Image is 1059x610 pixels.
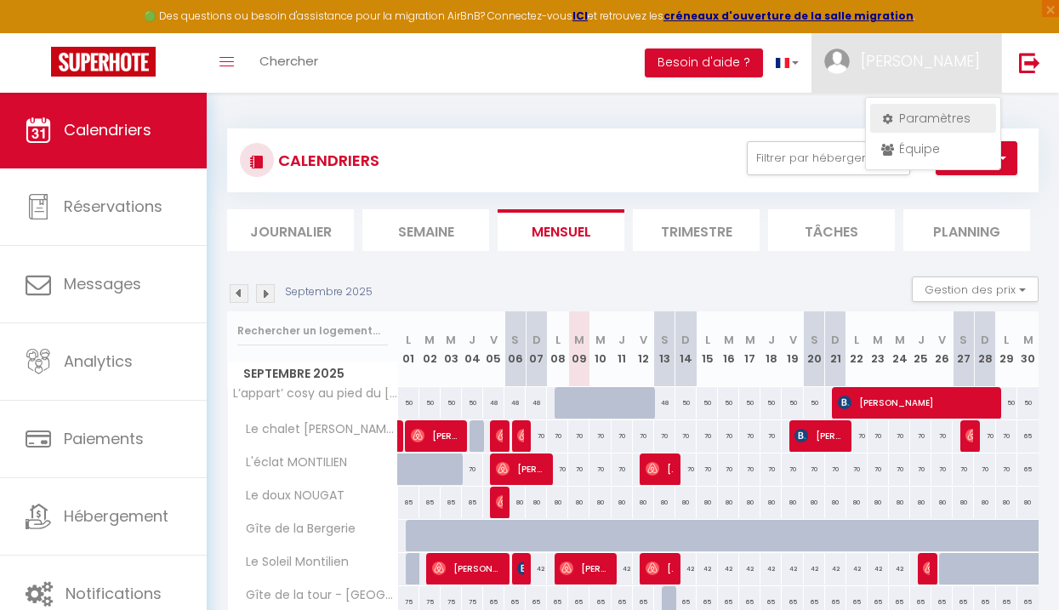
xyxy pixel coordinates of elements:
[259,52,318,70] span: Chercher
[675,420,697,452] div: 70
[889,487,910,518] div: 80
[697,453,718,485] div: 70
[675,487,697,518] div: 80
[572,9,588,23] a: ICI
[854,332,859,348] abbr: L
[227,209,354,251] li: Journalier
[846,453,868,485] div: 70
[768,332,775,348] abbr: J
[745,332,755,348] abbr: M
[870,134,996,163] a: Équipe
[996,311,1017,387] th: 29
[504,487,526,518] div: 80
[739,553,760,584] div: 42
[589,311,611,387] th: 10
[718,420,739,452] div: 70
[846,553,868,584] div: 42
[498,209,624,251] li: Mensuel
[718,387,739,419] div: 50
[496,419,503,452] span: [PERSON_NAME]
[504,387,526,419] div: 48
[424,332,435,348] abbr: M
[526,387,547,419] div: 48
[589,420,611,452] div: 70
[654,420,675,452] div: 70
[1004,332,1009,348] abbr: L
[996,487,1017,518] div: 80
[496,486,503,518] span: [PERSON_NAME]
[406,332,411,348] abbr: L
[760,453,782,485] div: 70
[697,387,718,419] div: 50
[724,332,734,348] abbr: M
[64,505,168,527] span: Hébergement
[931,420,953,452] div: 70
[675,387,697,419] div: 50
[411,419,460,452] span: [PERSON_NAME]
[739,453,760,485] div: 70
[654,311,675,387] th: 13
[747,141,910,175] button: Filtrer par hébergement
[760,387,782,419] div: 50
[912,276,1039,302] button: Gestion des prix
[804,311,825,387] th: 20
[547,453,568,485] div: 70
[398,387,419,419] div: 50
[490,332,498,348] abbr: V
[483,311,504,387] th: 05
[547,487,568,518] div: 80
[974,311,995,387] th: 28
[568,311,589,387] th: 09
[959,332,967,348] abbr: S
[247,33,331,93] a: Chercher
[285,284,373,300] p: Septembre 2025
[811,332,818,348] abbr: S
[675,453,697,485] div: 70
[739,311,760,387] th: 17
[675,553,697,584] div: 42
[768,209,895,251] li: Tâches
[504,311,526,387] th: 06
[889,453,910,485] div: 70
[446,332,456,348] abbr: M
[825,553,846,584] div: 42
[760,420,782,452] div: 70
[462,487,483,518] div: 85
[739,387,760,419] div: 50
[462,453,483,485] div: 70
[804,453,825,485] div: 70
[441,387,462,419] div: 50
[760,487,782,518] div: 80
[589,487,611,518] div: 80
[868,453,889,485] div: 70
[568,487,589,518] div: 80
[231,487,349,505] span: Le doux NOUGAT
[661,332,669,348] abbr: S
[517,419,524,452] span: [PERSON_NAME]
[868,487,889,518] div: 80
[419,311,441,387] th: 02
[398,487,419,518] div: 85
[831,332,840,348] abbr: D
[804,553,825,584] div: 42
[996,420,1017,452] div: 70
[419,487,441,518] div: 85
[1017,420,1039,452] div: 65
[910,420,931,452] div: 70
[910,453,931,485] div: 70
[654,487,675,518] div: 80
[595,332,606,348] abbr: M
[981,332,989,348] abbr: D
[568,453,589,485] div: 70
[889,311,910,387] th: 24
[612,453,633,485] div: 70
[974,453,995,485] div: 70
[526,553,547,584] div: 42
[568,420,589,452] div: 70
[965,419,972,452] span: Eudoxie Mégarus
[511,332,519,348] abbr: S
[231,387,401,400] span: L’appart’ cosy au pied du [GEOGRAPHIC_DATA] ღ
[633,487,654,518] div: 80
[718,311,739,387] th: 16
[462,387,483,419] div: 50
